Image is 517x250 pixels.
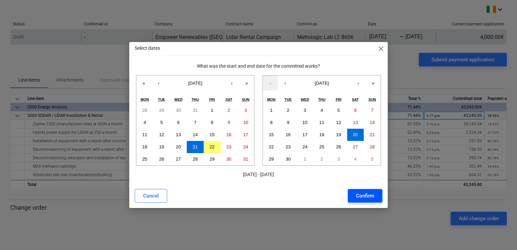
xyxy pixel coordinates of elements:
span: [DATE] [188,81,202,86]
abbr: 11 August 2025 [142,132,147,137]
button: 16 August 2025 [221,129,238,141]
abbr: 18 August 2025 [142,144,147,149]
abbr: 8 September 2025 [270,120,272,125]
abbr: 3 September 2025 [304,108,306,113]
p: Select dates [135,45,160,52]
abbr: 14 September 2025 [370,120,375,125]
abbr: 2 September 2025 [287,108,289,113]
button: 12 September 2025 [330,117,347,129]
abbr: 9 August 2025 [228,120,230,125]
button: » [366,76,381,90]
button: « [136,76,151,90]
button: 5 August 2025 [153,117,170,129]
button: 1 August 2025 [204,104,221,117]
abbr: 22 September 2025 [269,144,274,149]
button: 11 August 2025 [136,129,153,141]
button: 26 August 2025 [153,153,170,165]
abbr: Saturday [352,98,359,102]
button: 23 September 2025 [280,141,297,153]
abbr: 30 September 2025 [286,157,291,162]
abbr: 29 August 2025 [209,157,215,162]
abbr: 25 September 2025 [319,144,324,149]
button: 20 August 2025 [170,141,187,153]
button: 3 September 2025 [296,104,313,117]
button: 1 September 2025 [263,104,280,117]
button: 21 September 2025 [364,129,381,141]
button: 4 September 2025 [313,104,330,117]
abbr: 26 August 2025 [159,157,164,162]
button: 31 July 2025 [187,104,204,117]
abbr: Saturday [225,98,232,102]
abbr: 8 August 2025 [211,120,213,125]
abbr: 12 August 2025 [159,132,164,137]
abbr: 6 September 2025 [354,108,357,113]
button: 13 September 2025 [347,117,364,129]
abbr: 18 September 2025 [319,132,324,137]
button: 10 August 2025 [237,117,254,129]
abbr: Tuesday [285,98,292,102]
abbr: 29 July 2025 [159,108,164,113]
abbr: 4 September 2025 [320,108,323,113]
button: 18 September 2025 [313,129,330,141]
button: 10 September 2025 [296,117,313,129]
p: [DATE] - [DATE] [135,171,382,178]
button: 29 July 2025 [153,104,170,117]
abbr: 12 September 2025 [336,120,341,125]
button: 28 August 2025 [187,153,204,165]
abbr: 19 August 2025 [159,144,164,149]
abbr: 28 September 2025 [370,144,375,149]
button: 24 August 2025 [237,141,254,153]
button: Confirm [348,189,382,203]
abbr: 16 August 2025 [226,132,231,137]
abbr: Thursday [192,98,199,102]
button: 12 August 2025 [153,129,170,141]
button: 9 September 2025 [280,117,297,129]
button: › [224,76,239,90]
button: 17 September 2025 [296,129,313,141]
abbr: Thursday [318,98,325,102]
abbr: 30 July 2025 [176,108,181,113]
button: 23 August 2025 [221,141,238,153]
abbr: 26 September 2025 [336,144,341,149]
button: 9 August 2025 [221,117,238,129]
button: 28 September 2025 [364,141,381,153]
abbr: 24 September 2025 [302,144,308,149]
abbr: 21 September 2025 [370,132,375,137]
abbr: 28 July 2025 [142,108,147,113]
abbr: 17 August 2025 [243,132,248,137]
button: 26 September 2025 [330,141,347,153]
abbr: 13 September 2025 [353,120,358,125]
abbr: 7 September 2025 [371,108,373,113]
button: » [239,76,254,90]
button: 13 August 2025 [170,129,187,141]
abbr: Monday [267,98,276,102]
button: 30 August 2025 [221,153,238,165]
button: 2 October 2025 [313,153,330,165]
button: 30 July 2025 [170,104,187,117]
abbr: 17 September 2025 [302,132,308,137]
button: ‹ [151,76,166,90]
abbr: 10 August 2025 [243,120,248,125]
button: 22 September 2025 [263,141,280,153]
abbr: 4 October 2025 [354,157,357,162]
button: 8 August 2025 [204,117,221,129]
abbr: 3 August 2025 [244,108,247,113]
button: 19 August 2025 [153,141,170,153]
abbr: 4 August 2025 [143,120,146,125]
abbr: 10 September 2025 [302,120,308,125]
button: 25 September 2025 [313,141,330,153]
abbr: 16 September 2025 [286,132,291,137]
button: 21 August 2025 [187,141,204,153]
button: 8 September 2025 [263,117,280,129]
abbr: 30 August 2025 [226,157,231,162]
abbr: 14 August 2025 [193,132,198,137]
button: 30 September 2025 [280,153,297,165]
button: 28 July 2025 [136,104,153,117]
abbr: Friday [209,98,215,102]
abbr: 2 October 2025 [320,157,323,162]
abbr: 24 August 2025 [243,144,248,149]
abbr: 27 August 2025 [176,157,181,162]
button: « [263,76,278,90]
button: 29 August 2025 [204,153,221,165]
button: 2 August 2025 [221,104,238,117]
